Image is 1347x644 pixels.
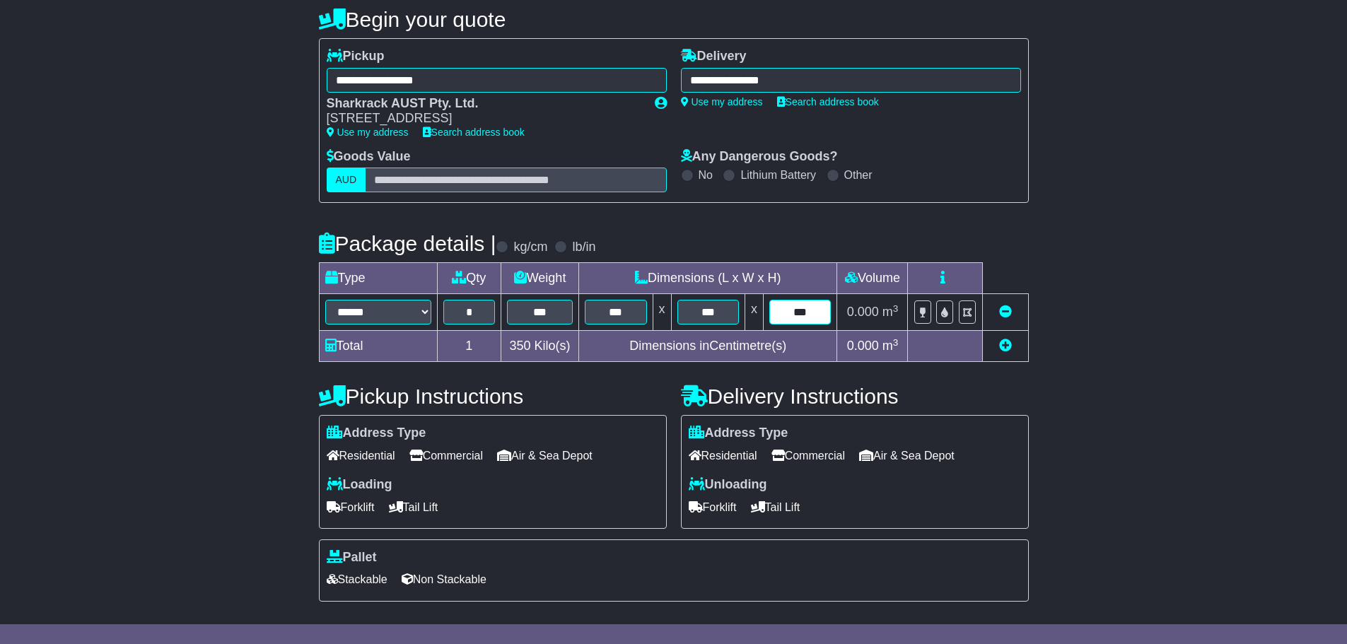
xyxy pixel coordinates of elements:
td: x [653,294,671,331]
label: Any Dangerous Goods? [681,149,838,165]
span: 0.000 [847,339,879,353]
sup: 3 [893,303,899,314]
div: [STREET_ADDRESS] [327,111,641,127]
td: Kilo(s) [501,331,579,362]
label: Address Type [689,426,788,441]
span: Forklift [327,496,375,518]
label: Goods Value [327,149,411,165]
td: 1 [437,331,501,362]
label: Address Type [327,426,426,441]
label: Loading [327,477,392,493]
td: Weight [501,263,579,294]
a: Use my address [327,127,409,138]
span: 350 [510,339,531,353]
td: Dimensions in Centimetre(s) [579,331,837,362]
td: Volume [837,263,908,294]
a: Search address book [777,96,879,107]
label: kg/cm [513,240,547,255]
span: m [882,339,899,353]
td: Type [319,263,437,294]
span: 0.000 [847,305,879,319]
span: Air & Sea Depot [497,445,593,467]
td: x [745,294,763,331]
a: Add new item [999,339,1012,353]
span: Non Stackable [402,568,486,590]
span: Tail Lift [389,496,438,518]
sup: 3 [893,337,899,348]
span: Forklift [689,496,737,518]
label: lb/in [572,240,595,255]
span: Air & Sea Depot [859,445,955,467]
div: Sharkrack AUST Pty. Ltd. [327,96,641,112]
span: Commercial [771,445,845,467]
h4: Begin your quote [319,8,1029,31]
span: Residential [327,445,395,467]
span: Stackable [327,568,387,590]
span: m [882,305,899,319]
label: Pallet [327,550,377,566]
a: Use my address [681,96,763,107]
td: Dimensions (L x W x H) [579,263,837,294]
h4: Package details | [319,232,496,255]
label: Lithium Battery [740,168,816,182]
td: Total [319,331,437,362]
a: Search address book [423,127,525,138]
label: Pickup [327,49,385,64]
label: Delivery [681,49,747,64]
label: Other [844,168,873,182]
label: No [699,168,713,182]
span: Commercial [409,445,483,467]
a: Remove this item [999,305,1012,319]
td: Qty [437,263,501,294]
span: Tail Lift [751,496,800,518]
h4: Pickup Instructions [319,385,667,408]
h4: Delivery Instructions [681,385,1029,408]
span: Residential [689,445,757,467]
label: Unloading [689,477,767,493]
label: AUD [327,168,366,192]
